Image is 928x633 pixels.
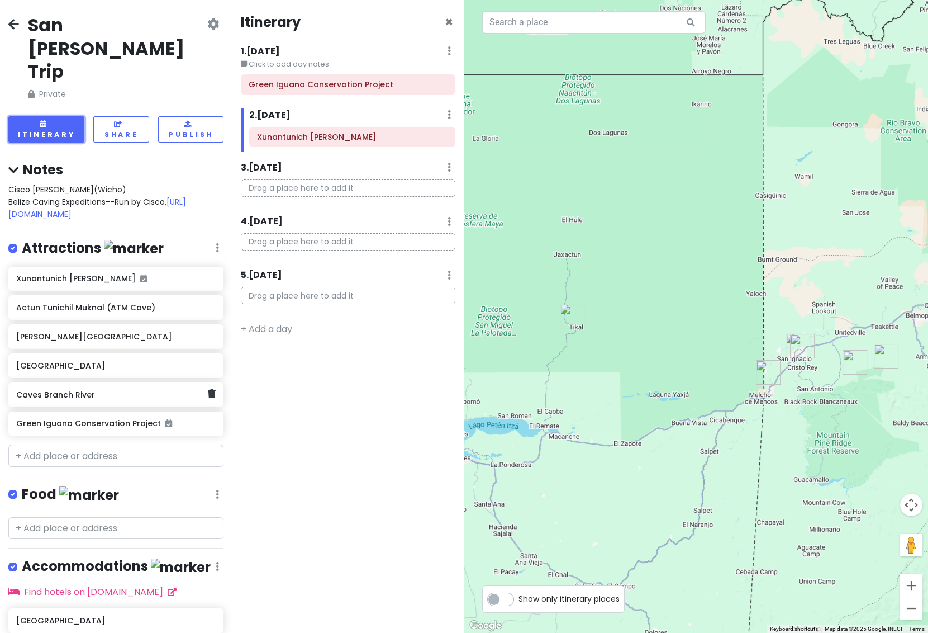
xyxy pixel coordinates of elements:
[900,574,922,597] button: Zoom in
[843,350,867,375] div: Barton Creek Cave Reserve
[900,494,922,516] button: Map camera controls
[786,333,810,357] div: Green Iguana Conservation Project
[28,88,205,100] span: Private
[8,184,186,220] span: Cisco [PERSON_NAME](Wicho) Belize Caving Expeditions--Run by Cisco,
[8,161,223,178] h4: Notes
[16,303,215,313] h6: Actun Tunichil Muknal (ATM Cave)
[241,233,455,251] p: Drag a place here to add it
[208,387,216,401] a: Delete place
[165,419,172,427] i: Added to itinerary
[16,361,215,371] h6: [GEOGRAPHIC_DATA]
[158,116,223,143] button: Publish
[16,273,215,284] h6: Xunantunich [PERSON_NAME]
[241,216,283,228] h6: 4 . [DATE]
[874,344,898,369] div: Actun Tunichil Muknal (ATM Cave)
[93,116,149,143] button: Share
[560,304,584,328] div: Tikal National Park
[445,16,453,29] button: Close
[22,558,211,576] h4: Accommodations
[151,559,211,576] img: marker
[16,418,215,428] h6: Green Iguana Conservation Project
[756,360,781,385] div: Xunantunich Mayan Ruins
[59,486,119,504] img: marker
[900,597,922,620] button: Zoom out
[241,13,301,31] h4: Itinerary
[482,11,706,34] input: Search a place
[241,162,282,174] h6: 3 . [DATE]
[8,116,84,143] button: Itinerary
[900,534,922,556] button: Drag Pegman onto the map to open Street View
[22,485,119,504] h4: Food
[257,132,448,142] h6: Xunantunich Mayan Ruins
[249,79,448,89] h6: Green Iguana Conservation Project
[8,196,186,220] a: [URL][DOMAIN_NAME]
[8,585,177,598] a: Find hotels on [DOMAIN_NAME]
[8,517,223,540] input: + Add place or address
[16,616,215,626] h6: [GEOGRAPHIC_DATA]
[467,618,504,633] img: Google
[241,59,455,70] small: Click to add day notes
[467,618,504,633] a: Open this area in Google Maps (opens a new window)
[249,110,291,121] h6: 2 . [DATE]
[241,287,455,304] p: Drag a place here to add it
[825,626,902,632] span: Map data ©2025 Google, INEGI
[445,13,453,31] span: Close itinerary
[16,332,215,342] h6: [PERSON_NAME][GEOGRAPHIC_DATA]
[22,239,164,258] h4: Attractions
[140,275,147,282] i: Added to itinerary
[790,334,815,358] div: Maya Mountain Lodge
[241,270,282,281] h6: 5 . [DATE]
[909,626,925,632] a: Terms (opens in new tab)
[16,390,207,400] h6: Caves Branch River
[770,625,818,633] button: Keyboard shortcuts
[28,13,205,83] h2: San [PERSON_NAME] Trip
[104,240,164,257] img: marker
[241,46,280,58] h6: 1 . [DATE]
[241,323,292,336] a: + Add a day
[241,179,455,197] p: Drag a place here to add it
[518,593,620,605] span: Show only itinerary places
[8,445,223,467] input: + Add place or address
